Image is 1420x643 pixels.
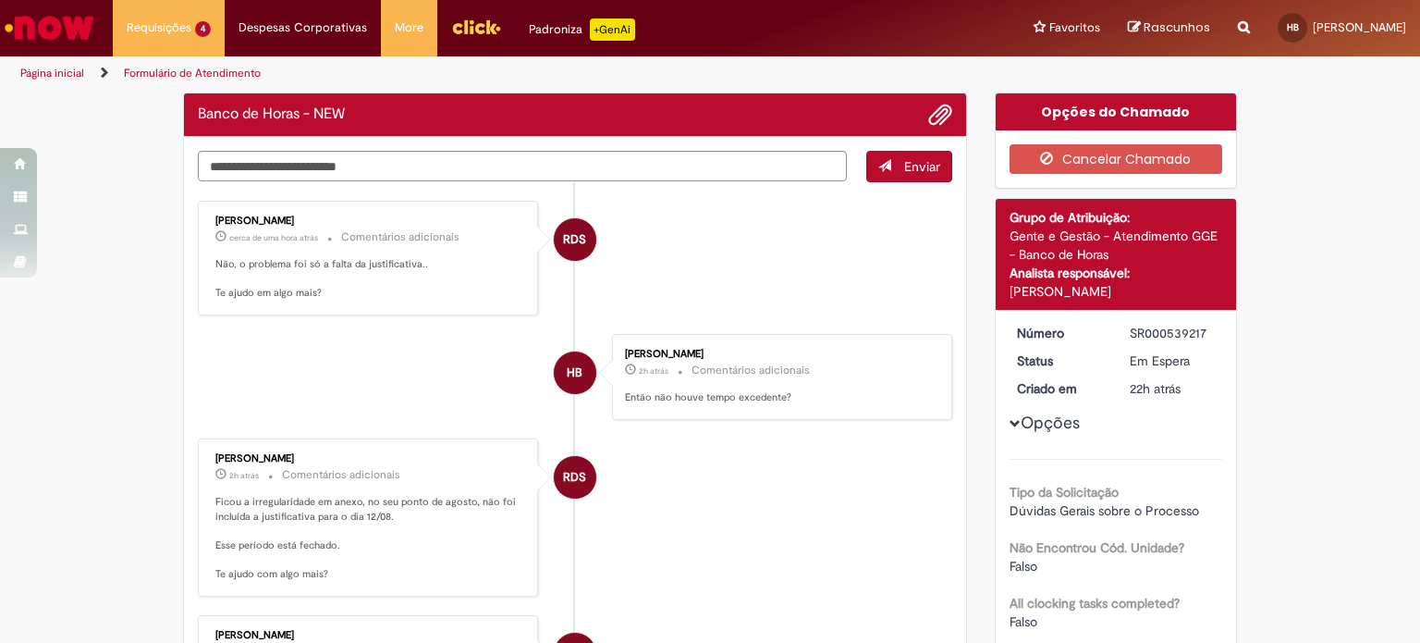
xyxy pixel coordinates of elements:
img: ServiceNow [2,9,97,46]
small: Comentários adicionais [692,363,810,378]
a: Formulário de Atendimento [124,66,261,80]
div: 28/08/2025 13:29:47 [1130,379,1216,398]
a: Rascunhos [1128,19,1210,37]
span: RDS [563,217,586,262]
button: Enviar [866,151,952,182]
p: Então não houve tempo excedente? [625,390,933,405]
div: Henrique De Lima Borges [554,352,596,394]
span: Favoritos [1049,19,1100,37]
div: Raquel De Souza [554,218,596,261]
dt: Número [1003,324,1117,342]
b: Tipo da Solicitação [1010,484,1119,501]
p: Ficou a irregularidade em anexo, no seu ponto de agosto, não foi incluída a justificativa para o ... [215,495,523,582]
span: Falso [1010,613,1037,630]
div: Raquel De Souza [554,456,596,499]
textarea: Digite sua mensagem aqui... [198,151,847,182]
ul: Trilhas de página [14,56,933,91]
span: Dúvidas Gerais sobre o Processo [1010,502,1199,519]
dt: Criado em [1003,379,1117,398]
span: More [395,19,423,37]
time: 28/08/2025 13:29:47 [1130,380,1181,397]
dt: Status [1003,352,1117,370]
div: Analista responsável: [1010,264,1223,282]
div: [PERSON_NAME] [215,216,523,227]
small: Comentários adicionais [341,229,459,245]
time: 29/08/2025 09:18:27 [639,365,668,377]
span: Requisições [127,19,191,37]
p: Não, o problema foi só a falta da justificativa.. Te ajudo em algo mais? [215,257,523,301]
span: Rascunhos [1144,19,1210,36]
p: +GenAi [590,19,635,41]
span: 22h atrás [1130,380,1181,397]
span: Despesas Corporativas [239,19,367,37]
button: Cancelar Chamado [1010,144,1223,174]
span: HB [1287,21,1299,33]
button: Adicionar anexos [928,103,952,127]
span: cerca de uma hora atrás [229,232,318,243]
span: Falso [1010,558,1037,575]
div: Gente e Gestão - Atendimento GGE - Banco de Horas [1010,227,1223,264]
div: Opções do Chamado [996,93,1237,130]
div: Padroniza [529,19,635,41]
b: All clocking tasks completed? [1010,595,1180,612]
div: SR000539217 [1130,324,1216,342]
b: Não Encontrou Cód. Unidade? [1010,539,1184,556]
span: HB [567,351,582,395]
div: [PERSON_NAME] [1010,282,1223,301]
time: 29/08/2025 09:00:36 [229,470,259,481]
div: [PERSON_NAME] [215,630,523,641]
div: [PERSON_NAME] [215,453,523,464]
span: 2h atrás [639,365,668,377]
h2: Banco de Horas - NEW Histórico de tíquete [198,106,345,123]
small: Comentários adicionais [282,467,400,483]
img: click_logo_yellow_360x200.png [451,13,501,41]
span: Enviar [904,158,940,175]
div: Em Espera [1130,352,1216,370]
div: [PERSON_NAME] [625,349,933,360]
span: 4 [195,21,211,37]
span: [PERSON_NAME] [1313,19,1406,35]
time: 29/08/2025 10:22:56 [229,232,318,243]
span: RDS [563,455,586,500]
div: Grupo de Atribuição: [1010,208,1223,227]
a: Página inicial [20,66,84,80]
span: 2h atrás [229,470,259,481]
